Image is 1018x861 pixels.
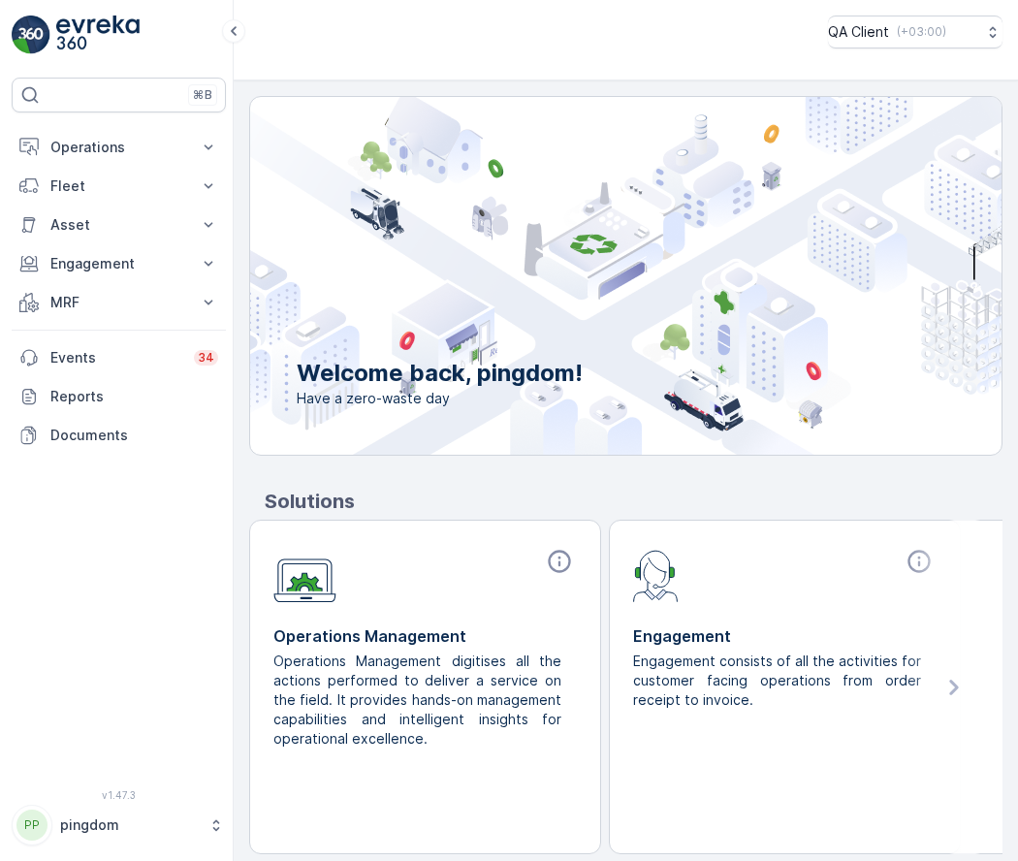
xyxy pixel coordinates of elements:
[297,389,583,408] span: Have a zero-waste day
[50,348,182,367] p: Events
[633,548,679,602] img: module-icon
[16,810,48,841] div: PP
[163,97,1002,455] img: city illustration
[265,487,1002,516] p: Solutions
[12,128,226,167] button: Operations
[12,416,226,455] a: Documents
[273,624,577,648] p: Operations Management
[633,624,937,648] p: Engagement
[50,426,218,445] p: Documents
[12,206,226,244] button: Asset
[12,789,226,801] span: v 1.47.3
[50,387,218,406] p: Reports
[50,293,187,312] p: MRF
[50,215,187,235] p: Asset
[50,138,187,157] p: Operations
[12,283,226,322] button: MRF
[297,358,583,389] p: Welcome back, pingdom!
[56,16,140,54] img: logo_light-DOdMpM7g.png
[12,167,226,206] button: Fleet
[273,548,336,603] img: module-icon
[60,815,199,835] p: pingdom
[12,377,226,416] a: Reports
[273,652,561,749] p: Operations Management digitises all the actions performed to deliver a service on the field. It p...
[12,805,226,845] button: PPpingdom
[12,338,226,377] a: Events34
[12,244,226,283] button: Engagement
[50,254,187,273] p: Engagement
[633,652,921,710] p: Engagement consists of all the activities for customer facing operations from order receipt to in...
[12,16,50,54] img: logo
[828,22,889,42] p: QA Client
[897,24,946,40] p: ( +03:00 )
[50,176,187,196] p: Fleet
[198,350,214,366] p: 34
[828,16,1002,48] button: QA Client(+03:00)
[193,87,212,103] p: ⌘B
